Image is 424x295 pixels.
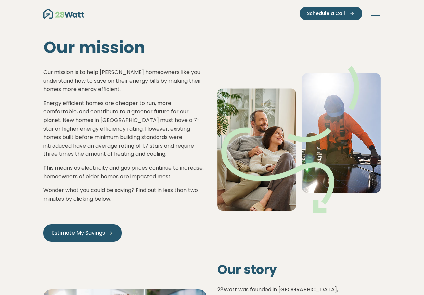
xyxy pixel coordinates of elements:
a: Estimate My Savings [43,224,122,242]
p: Wonder what you could be saving? Find out in less than two minutes by clicking below. [43,186,207,203]
button: Schedule a Call [300,7,362,20]
h2: Our story [217,262,381,277]
span: Estimate My Savings [52,229,105,237]
p: Energy efficient homes are cheaper to run, more comfortable, and contribute to a greener future f... [43,99,207,158]
span: Schedule a Call [307,10,345,17]
img: 28Watt [43,9,84,19]
p: Our mission is to help [PERSON_NAME] homeowners like you understand how to save on their energy b... [43,68,207,94]
nav: Main navigation [43,7,381,20]
button: Toggle navigation [370,10,381,17]
p: This means as electricity and gas prices continue to increase, homeowners of older homes are impa... [43,164,207,181]
h1: Our mission [43,38,207,57]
